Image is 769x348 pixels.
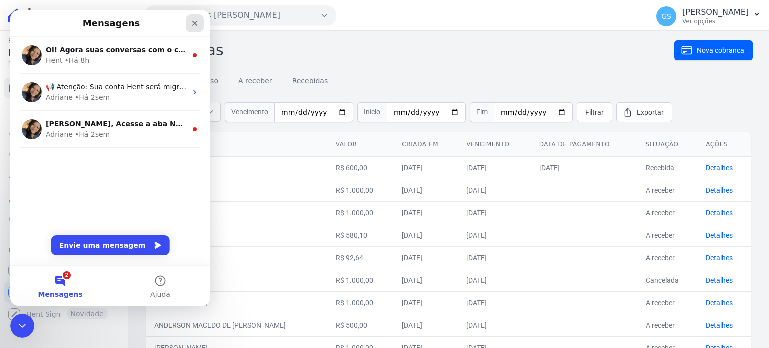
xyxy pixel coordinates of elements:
img: Profile image for Adriane [12,72,32,92]
iframe: Intercom live chat [10,10,210,306]
button: Envie uma mensagem [41,225,160,245]
a: Detalhes [706,209,733,217]
td: [DATE] [458,201,531,224]
td: [DATE] [458,156,531,179]
span: Oi! Agora suas conversas com o chat ficam aqui. Clique para falar... [36,36,303,44]
button: GS [PERSON_NAME] Ver opções [648,2,769,30]
a: Cobranças [4,78,124,98]
td: Recebida [638,156,698,179]
td: A receber [638,314,698,336]
span: R$ 1.600,00 [8,46,108,60]
a: Recebíveis [4,260,124,280]
span: [DATE] 18:08 [8,60,108,69]
button: Residencial Ms [PERSON_NAME] [144,5,336,25]
a: Recebidas [290,69,330,95]
td: [DATE] [458,269,531,291]
td: A receber [638,246,698,269]
a: Pagamentos [4,144,124,164]
div: Plataformas [8,244,120,256]
td: ANDERSON MACEDO DE [PERSON_NAME] [146,314,328,336]
p: [PERSON_NAME] [682,7,749,17]
td: R$ 500,00 [328,314,394,336]
a: Clientes [4,188,124,208]
a: Detalhes [706,186,733,194]
td: [DATE] [394,269,458,291]
td: R$ 580,10 [328,224,394,246]
a: Filtrar [577,102,612,122]
th: Ações [698,132,751,157]
td: [DATE] [458,246,531,269]
a: A receber [236,69,274,95]
a: Detalhes [706,164,733,172]
td: R$ 1.000,00 [328,179,394,201]
th: Data de pagamento [531,132,638,157]
nav: Sidebar [8,78,120,324]
span: Saldo atual [8,36,108,46]
a: Troca de Arquivos [4,166,124,186]
iframe: Intercom live chat [10,314,34,338]
a: Negativação [4,210,124,230]
div: • Há 8h [55,45,80,56]
td: Cancelada [638,269,698,291]
th: Cliente [146,132,328,157]
td: [DATE] [394,314,458,336]
img: Profile image for Adriane [12,35,32,55]
button: Ajuda [100,256,200,296]
td: [PERSON_NAME] [146,246,328,269]
td: [PERSON_NAME] [146,224,328,246]
td: A receber [638,291,698,314]
a: Extrato [4,100,124,120]
td: [DATE] [394,156,458,179]
span: GS [661,13,671,20]
a: Detalhes [706,321,733,329]
td: A receber [638,179,698,201]
td: [PERSON_NAME] [146,179,328,201]
th: Valor [328,132,394,157]
td: [DATE] [458,179,531,201]
td: R$ 600,00 [328,156,394,179]
td: [PERSON_NAME] [146,201,328,224]
th: Criada em [394,132,458,157]
td: [PERSON_NAME] [146,291,328,314]
a: Conta Hent Novidade [4,282,124,302]
div: Adriane [36,82,63,93]
td: R$ 92,64 [328,246,394,269]
td: A receber [638,224,698,246]
a: Detalhes [706,231,733,239]
td: [DATE] [394,201,458,224]
span: [PERSON_NAME], Acesse a aba Noticias e fique por dentro das novidades Hent. Acabamos de postar um... [36,110,675,118]
th: Vencimento [458,132,531,157]
div: Adriane [36,119,63,130]
td: [DATE] [531,156,638,179]
td: A receber [638,201,698,224]
td: [DATE] [458,291,531,314]
td: [DATE] [394,179,458,201]
h2: Cobranças [144,39,674,61]
span: Vencimento [225,102,274,122]
td: [PERSON_NAME] [146,269,328,291]
td: [DATE] [394,291,458,314]
p: Ver opções [682,17,749,25]
td: [PERSON_NAME] [146,156,328,179]
div: Hent [36,45,53,56]
a: Detalhes [706,276,733,284]
td: R$ 1.000,00 [328,269,394,291]
a: Detalhes [706,299,733,307]
span: Fim [470,102,494,122]
div: • Há 2sem [65,82,100,93]
a: Detalhes [706,254,733,262]
a: Nova cobrança [674,40,753,60]
span: Mensagens [28,281,73,288]
a: Nova transferência [4,122,124,142]
td: [DATE] [394,224,458,246]
a: Exportar [616,102,672,122]
td: [DATE] [394,246,458,269]
span: Ajuda [140,281,160,288]
th: Situação [638,132,698,157]
span: Filtrar [585,107,604,117]
td: R$ 1.000,00 [328,291,394,314]
span: Exportar [637,107,664,117]
td: [DATE] [458,314,531,336]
